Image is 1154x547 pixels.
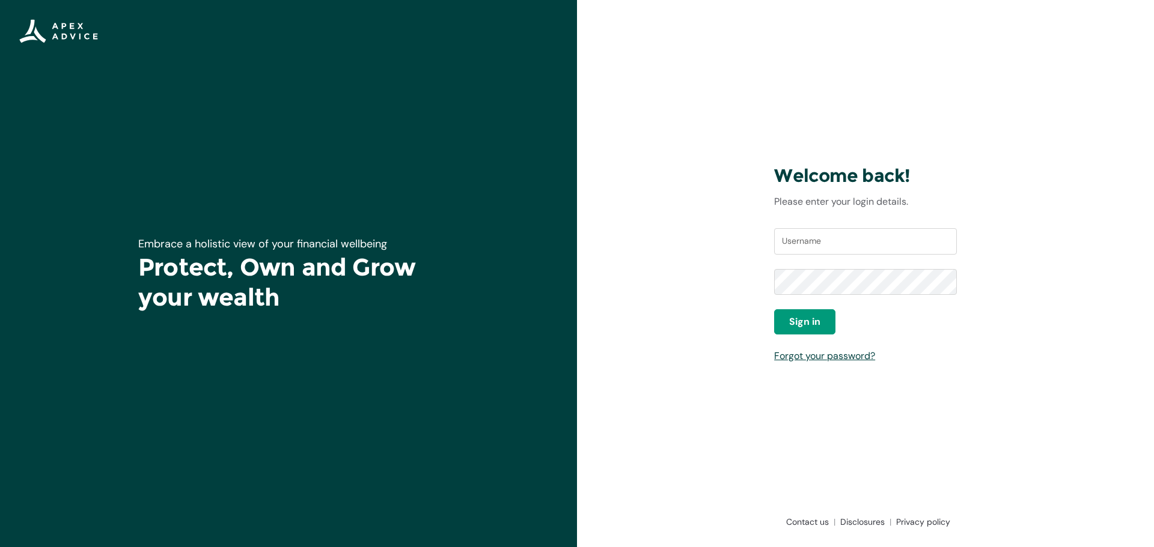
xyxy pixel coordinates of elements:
a: Disclosures [835,516,891,528]
a: Contact us [781,516,835,528]
span: Embrace a holistic view of your financial wellbeing [138,237,387,251]
h3: Welcome back! [774,165,957,187]
img: Apex Advice Group [19,19,98,43]
a: Forgot your password? [774,349,875,362]
p: Please enter your login details. [774,195,957,209]
h1: Protect, Own and Grow your wealth [138,252,439,312]
input: Username [774,228,957,255]
button: Sign in [774,309,835,334]
a: Privacy policy [891,516,950,528]
span: Sign in [789,315,820,329]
